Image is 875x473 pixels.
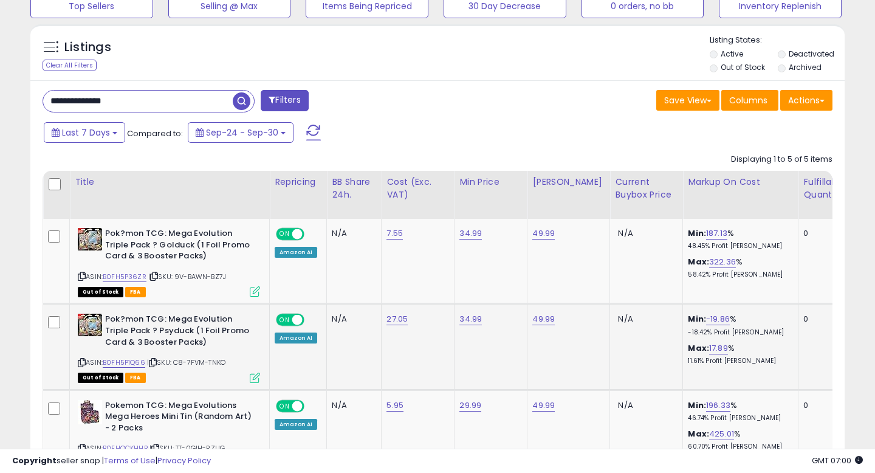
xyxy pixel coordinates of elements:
div: 0 [803,400,841,411]
label: Out of Stock [721,62,765,72]
div: 0 [803,228,841,239]
a: Privacy Policy [157,455,211,466]
div: Amazon AI [275,333,317,344]
strong: Copyright [12,455,57,466]
div: Amazon AI [275,419,317,430]
span: All listings that are currently out of stock and unavailable for purchase on Amazon [78,373,123,383]
label: Active [721,49,743,59]
a: 17.89 [709,342,728,354]
div: Title [75,176,264,188]
a: 187.13 [706,227,727,240]
p: 58.42% Profit [PERSON_NAME] [688,271,789,279]
div: seller snap | | [12,455,211,467]
b: Max: [688,256,709,268]
label: Deactivated [789,49,834,59]
a: 322.36 [709,256,736,268]
div: % [688,429,789,451]
div: Current Buybox Price [615,176,678,201]
div: % [688,400,789,423]
span: FBA [125,287,146,297]
p: 48.45% Profit [PERSON_NAME] [688,242,789,250]
span: OFF [303,229,322,240]
a: 34.99 [459,313,482,325]
label: Archived [789,62,822,72]
b: Pokemon TCG: Mega Evolutions Mega Heroes Mini Tin (Random Art) - 2 Packs [105,400,253,437]
span: Columns [729,94,767,106]
a: 425.01 [709,428,734,440]
b: Max: [688,428,709,440]
p: Listing States: [710,35,845,46]
button: Filters [261,90,308,111]
a: Terms of Use [104,455,156,466]
span: Last 7 Days [62,126,110,139]
h5: Listings [64,39,111,56]
div: Fulfillable Quantity [803,176,845,201]
span: N/A [618,399,633,411]
span: All listings that are currently out of stock and unavailable for purchase on Amazon [78,287,123,297]
div: Displaying 1 to 5 of 5 items [731,154,832,165]
img: 51arJZqQbwL._SL40_.jpg [78,400,102,424]
div: % [688,343,789,365]
div: % [688,228,789,250]
a: 49.99 [532,399,555,412]
a: 49.99 [532,313,555,325]
button: Save View [656,90,719,111]
div: 0 [803,314,841,325]
div: Min Price [459,176,522,188]
div: Amazon AI [275,247,317,258]
div: [PERSON_NAME] [532,176,605,188]
div: Repricing [275,176,321,188]
p: 46.74% Profit [PERSON_NAME] [688,414,789,423]
b: Min: [688,313,706,325]
th: The percentage added to the cost of goods (COGS) that forms the calculator for Min & Max prices. [683,171,798,219]
a: B0FH5P1Q66 [103,357,145,368]
b: Min: [688,399,706,411]
p: -18.42% Profit [PERSON_NAME] [688,328,789,337]
b: Pok?mon TCG: Mega Evolution Triple Pack ? Golduck (1 Foil Promo Card & 3 Booster Packs) [105,228,253,265]
div: N/A [332,400,372,411]
div: Clear All Filters [43,60,97,71]
button: Actions [780,90,832,111]
span: Sep-24 - Sep-30 [206,126,278,139]
button: Last 7 Days [44,122,125,143]
div: BB Share 24h. [332,176,376,201]
button: Sep-24 - Sep-30 [188,122,293,143]
button: Columns [721,90,778,111]
b: Max: [688,342,709,354]
div: % [688,314,789,336]
span: OFF [303,315,322,325]
div: ASIN: [78,314,260,381]
div: N/A [332,314,372,325]
a: -19.86 [706,313,730,325]
a: 5.95 [386,399,403,412]
span: ON [277,229,292,240]
div: Markup on Cost [688,176,793,188]
b: Pok?mon TCG: Mega Evolution Triple Pack ? Psyduck (1 Foil Promo Card & 3 Booster Packs) [105,314,253,351]
span: | SKU: C8-7FVM-TNKO [147,357,225,367]
span: OFF [303,401,322,411]
a: 34.99 [459,227,482,240]
span: N/A [618,313,633,325]
a: 196.33 [706,399,730,412]
div: N/A [332,228,372,239]
span: ON [277,401,292,411]
span: | SKU: 9V-BAWN-BZ7J [148,272,226,281]
span: ON [277,315,292,325]
p: 11.61% Profit [PERSON_NAME] [688,357,789,365]
a: B0FH5P36ZR [103,272,146,282]
b: Min: [688,227,706,239]
img: 51Y+QG6YXyL._SL40_.jpg [78,228,102,250]
a: 7.55 [386,227,403,240]
img: 515VbAp7U8L._SL40_.jpg [78,314,102,336]
a: 27.05 [386,313,408,325]
a: 49.99 [532,227,555,240]
span: FBA [125,373,146,383]
span: N/A [618,227,633,239]
div: ASIN: [78,228,260,295]
div: Cost (Exc. VAT) [386,176,449,201]
div: % [688,257,789,279]
span: Compared to: [127,128,183,139]
a: 29.99 [459,399,481,412]
span: 2025-10-10 07:00 GMT [812,455,863,466]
